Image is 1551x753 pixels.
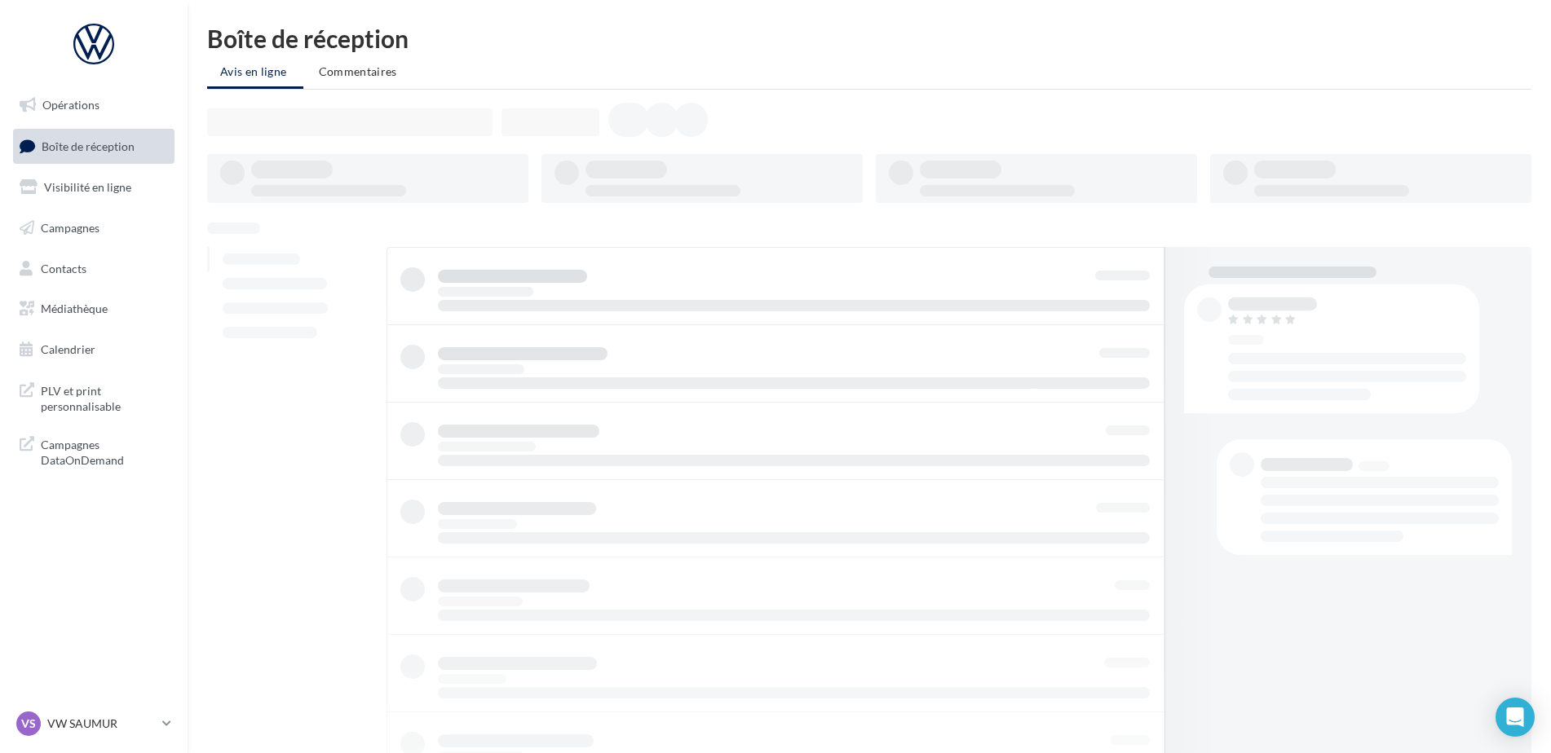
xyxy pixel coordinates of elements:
span: Calendrier [41,342,95,356]
div: Open Intercom Messenger [1496,698,1535,737]
span: PLV et print personnalisable [41,380,168,415]
div: Boîte de réception [207,26,1531,51]
span: Médiathèque [41,302,108,315]
span: Visibilité en ligne [44,180,131,194]
span: Commentaires [319,64,397,78]
a: Campagnes [10,211,178,245]
span: Boîte de réception [42,139,135,152]
a: Campagnes DataOnDemand [10,427,178,475]
a: Contacts [10,252,178,286]
span: Campagnes [41,221,99,235]
a: Boîte de réception [10,129,178,164]
a: Médiathèque [10,292,178,326]
span: Opérations [42,98,99,112]
a: Opérations [10,88,178,122]
a: Calendrier [10,332,178,367]
p: VW SAUMUR [47,716,156,732]
span: Contacts [41,261,86,275]
a: PLV et print personnalisable [10,373,178,421]
span: VS [21,716,36,732]
span: Campagnes DataOnDemand [41,434,168,469]
a: VS VW SAUMUR [13,708,175,739]
a: Visibilité en ligne [10,170,178,205]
